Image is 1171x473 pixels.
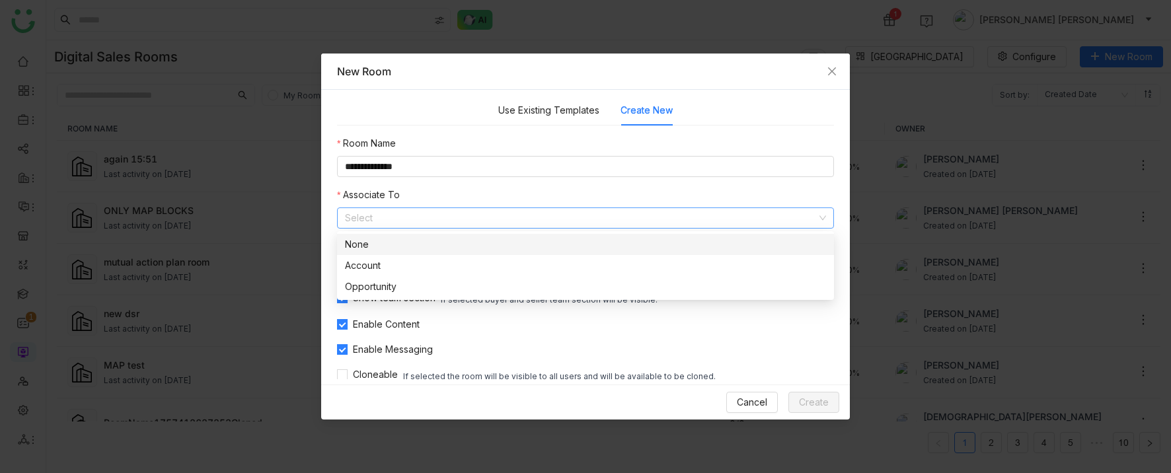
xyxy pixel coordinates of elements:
span: Enable Content [348,317,425,332]
button: Create [788,392,839,413]
label: Room Name [337,136,396,151]
span: Cancel [737,395,767,410]
div: If selected the room will be visible to all users and will be available to be cloned. [403,371,716,383]
div: Account [345,258,826,273]
nz-option-item: None [337,234,834,255]
nz-option-item: Account [337,255,834,276]
nz-option-item: Opportunity [337,276,834,297]
span: Cloneable [348,367,403,382]
button: Cancel [726,392,778,413]
div: New Room [337,64,834,79]
button: Create New [621,103,673,118]
button: Use Existing Templates [498,103,599,118]
span: Enable Messaging [348,342,438,357]
div: None [345,237,826,252]
div: Opportunity [345,279,826,294]
button: Close [814,54,850,89]
label: Associate To [337,188,400,202]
